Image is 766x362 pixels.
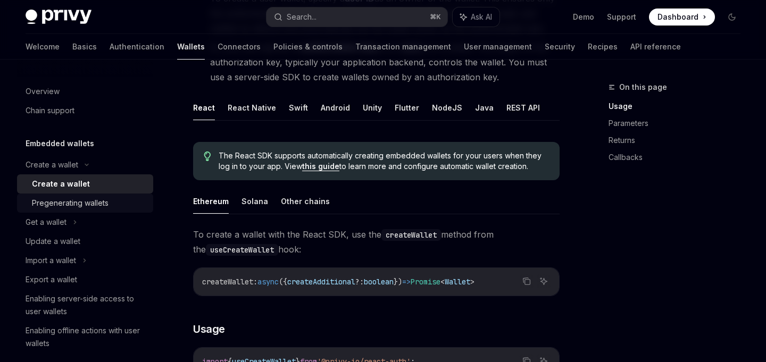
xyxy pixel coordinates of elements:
[26,85,60,98] div: Overview
[723,9,740,26] button: Toggle dark mode
[545,34,575,60] a: Security
[17,101,153,120] a: Chain support
[26,273,77,286] div: Export a wallet
[609,149,749,166] a: Callbacks
[619,81,667,94] span: On this page
[607,12,636,22] a: Support
[411,277,440,287] span: Promise
[253,277,257,287] span: :
[470,277,474,287] span: >
[32,178,90,190] div: Create a wallet
[440,277,445,287] span: <
[193,95,215,120] button: React
[464,34,532,60] a: User management
[432,95,462,120] button: NodeJS
[430,13,441,21] span: ⌘ K
[26,104,74,117] div: Chain support
[471,12,492,22] span: Ask AI
[649,9,715,26] a: Dashboard
[445,277,470,287] span: Wallet
[26,292,147,318] div: Enabling server-side access to user wallets
[204,151,211,161] svg: Tip
[588,34,618,60] a: Recipes
[355,34,451,60] a: Transaction management
[193,189,229,214] button: Ethereum
[630,34,681,60] a: API reference
[281,189,330,214] button: Other chains
[287,11,317,23] div: Search...
[26,216,66,229] div: Get a wallet
[609,115,749,132] a: Parameters
[228,95,276,120] button: React Native
[289,95,308,120] button: Swift
[279,277,287,287] span: ({
[17,174,153,193] a: Create a wallet
[26,324,147,350] div: Enabling offline actions with user wallets
[506,95,540,120] button: REST API
[26,137,94,150] h5: Embedded wallets
[17,193,153,213] a: Pregenerating wallets
[17,232,153,251] a: Update a wallet
[364,277,394,287] span: boolean
[17,82,153,101] a: Overview
[355,277,364,287] span: ?:
[26,158,78,171] div: Create a wallet
[17,270,153,289] a: Export a wallet
[302,162,339,171] a: this guide
[193,322,225,336] span: Usage
[206,244,278,256] code: useCreateWallet
[202,277,253,287] span: createWallet
[193,40,560,85] li: Or, you can specify an as an on a wallet. The holder of the authorization key, typically your app...
[520,274,534,288] button: Copy the contents from the code block
[402,277,411,287] span: =>
[26,10,91,24] img: dark logo
[177,34,205,60] a: Wallets
[72,34,97,60] a: Basics
[395,95,419,120] button: Flutter
[609,98,749,115] a: Usage
[609,132,749,149] a: Returns
[32,197,109,209] div: Pregenerating wallets
[394,277,402,287] span: })
[219,150,549,172] span: The React SDK supports automatically creating embedded wallets for your users when they log in to...
[26,235,80,248] div: Update a wallet
[657,12,698,22] span: Dashboard
[573,12,594,22] a: Demo
[17,289,153,321] a: Enabling server-side access to user wallets
[26,34,60,60] a: Welcome
[218,34,261,60] a: Connectors
[537,274,551,288] button: Ask AI
[321,95,350,120] button: Android
[273,34,343,60] a: Policies & controls
[257,277,279,287] span: async
[363,95,382,120] button: Unity
[453,7,499,27] button: Ask AI
[475,95,494,120] button: Java
[381,229,441,241] code: createWallet
[17,321,153,353] a: Enabling offline actions with user wallets
[26,254,76,267] div: Import a wallet
[110,34,164,60] a: Authentication
[267,7,447,27] button: Search...⌘K
[242,189,268,214] button: Solana
[193,227,560,257] span: To create a wallet with the React SDK, use the method from the hook:
[287,277,355,287] span: createAdditional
